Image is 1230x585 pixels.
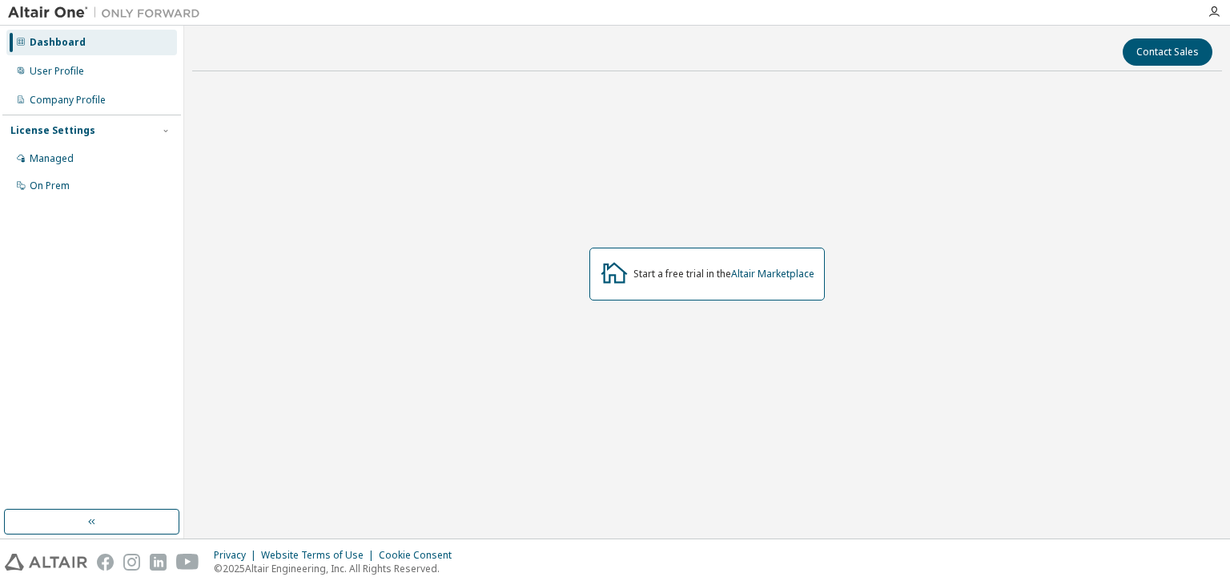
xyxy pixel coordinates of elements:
[176,554,199,571] img: youtube.svg
[123,554,140,571] img: instagram.svg
[214,562,461,575] p: © 2025 Altair Engineering, Inc. All Rights Reserved.
[30,36,86,49] div: Dashboard
[10,124,95,137] div: License Settings
[150,554,167,571] img: linkedin.svg
[5,554,87,571] img: altair_logo.svg
[261,549,379,562] div: Website Terms of Use
[30,94,106,107] div: Company Profile
[97,554,114,571] img: facebook.svg
[633,268,814,280] div: Start a free trial in the
[1123,38,1212,66] button: Contact Sales
[731,267,814,280] a: Altair Marketplace
[379,549,461,562] div: Cookie Consent
[8,5,208,21] img: Altair One
[30,152,74,165] div: Managed
[214,549,261,562] div: Privacy
[30,65,84,78] div: User Profile
[30,180,70,192] div: On Prem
